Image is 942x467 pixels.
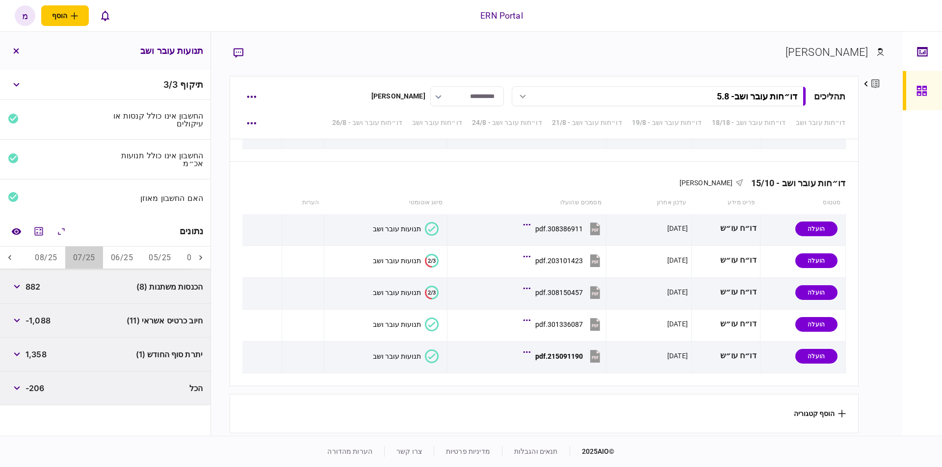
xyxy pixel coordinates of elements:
button: 308150457.pdf [525,281,602,303]
div: דו״ח עו״ש [695,345,757,367]
text: 2/3 [428,289,436,295]
span: 882 [26,281,40,293]
text: 2/3 [428,257,436,264]
button: פתח רשימת התראות [95,5,115,26]
span: הכל [189,382,203,394]
a: תנאים והגבלות [514,447,558,455]
div: החשבון אינו כולל קנסות או עיקולים [109,112,204,127]
div: [DATE] [667,223,688,233]
div: 308150457.pdf [535,289,583,296]
button: 308386911.pdf [525,218,602,240]
div: [DATE] [667,287,688,297]
div: החשבון אינו כולל תנועות אכ״מ [109,151,204,167]
div: [PERSON_NAME] [785,44,868,60]
div: הועלה [795,253,837,268]
h3: תנועות עובר ושב [140,47,203,55]
a: דו״חות עובר ושב - 24/8 [472,118,542,128]
span: יתרת סוף החודש (1) [136,348,203,360]
button: תנועות עובר ושב [373,318,439,331]
a: דו״חות עובר ושב [412,118,462,128]
div: 215091190.pdf [535,352,583,360]
button: 301336087.pdf [525,313,602,335]
a: דו״חות עובר ושב - 21/8 [552,118,622,128]
th: מסמכים שהועלו [447,192,606,214]
div: © 2025 AIO [570,446,615,457]
div: 203101423.pdf [535,257,583,265]
button: דו״חות עובר ושב- 5.8 [512,86,806,106]
th: סיווג אוטומטי [324,192,447,214]
span: -206 [26,382,45,394]
div: 301336087.pdf [535,320,583,328]
button: 06/25 [103,246,141,270]
div: [DATE] [667,255,688,265]
a: השוואה למסמך [7,222,25,240]
div: דו״ח עו״ש [695,249,757,271]
div: דו״ח עו״ש [695,313,757,335]
button: 04/25 [179,246,217,270]
span: 3 / 3 [163,79,178,90]
div: הועלה [795,221,837,236]
div: תנועות עובר ושב [373,352,421,360]
div: תנועות עובר ושב [373,225,421,233]
a: דו״חות עובר ושב - 26/8 [332,118,402,128]
button: 2/3תנועות עובר ושב [373,254,439,268]
button: 08/25 [27,246,65,270]
th: הערות [282,192,324,214]
span: 1,358 [26,348,47,360]
div: ERN Portal [480,9,523,22]
th: עדכון אחרון [606,192,692,214]
div: דו״חות עובר ושב - 15/10 [743,178,846,188]
div: [PERSON_NAME] [371,91,425,101]
th: פריט מידע [691,192,760,214]
button: תנועות עובר ושב [373,349,439,363]
span: -1,088 [26,315,51,326]
button: 215091190.pdf [525,345,602,367]
button: מחשבון [30,222,48,240]
div: [DATE] [667,319,688,329]
div: 308386911.pdf [535,225,583,233]
a: דו״חות עובר ושב [796,118,846,128]
span: חיוב כרטיס אשראי (11) [127,315,203,326]
div: [DATE] [667,351,688,361]
a: צרו קשר [396,447,422,455]
button: 203101423.pdf [525,249,602,271]
a: הערות מהדורה [327,447,372,455]
div: תנועות עובר ושב [373,289,421,296]
button: 2/3תנועות עובר ושב [373,286,439,299]
button: תנועות עובר ושב [373,222,439,236]
a: דו״חות עובר ושב - 18/18 [712,118,786,128]
div: האם החשבון מאוזן [109,194,204,202]
button: פתח תפריט להוספת לקוח [41,5,89,26]
div: תנועות עובר ושב [373,257,421,265]
span: הכנסות משתנות (8) [136,281,203,293]
div: נתונים [180,226,203,236]
button: הרחב\כווץ הכל [52,222,70,240]
a: מדיניות פרטיות [446,447,490,455]
span: [PERSON_NAME] [680,179,733,187]
div: הועלה [795,317,837,332]
span: תיקוף [180,79,203,90]
button: 05/25 [141,246,179,270]
div: דו״ח עו״ש [695,218,757,240]
div: תנועות עובר ושב [373,320,421,328]
a: דו״חות עובר ושב - 19/8 [632,118,702,128]
div: דו״חות עובר ושב - 5.8 [717,91,797,101]
div: הועלה [795,285,837,300]
button: 07/25 [65,246,103,270]
div: דו״ח עו״ש [695,281,757,303]
button: מ [15,5,35,26]
div: הועלה [795,349,837,364]
div: תהליכים [814,90,846,103]
th: סטטוס [760,192,845,214]
button: הוסף קטגוריה [794,410,846,418]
